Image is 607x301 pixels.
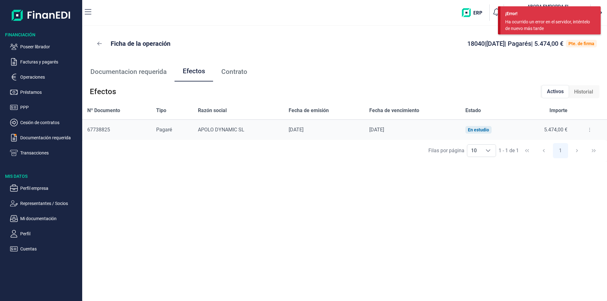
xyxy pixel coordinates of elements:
[20,230,80,238] p: Perfil
[505,10,596,17] div: ¡Error!
[369,107,419,114] span: Fecha de vencimiento
[536,143,551,158] button: Previous Page
[547,88,564,95] span: Activos
[111,39,170,48] p: Ficha de la operación
[289,127,359,133] div: [DATE]
[506,3,588,22] button: ABABORA EMPORDA SL[PERSON_NAME] [PERSON_NAME](B17926098)
[467,40,563,47] span: 18040 | [DATE] | Pagarés | 5.474,00 €
[213,61,255,82] a: Contrato
[90,69,167,75] span: Documentacion requerida
[10,134,80,141] button: Documentación requerida
[369,127,456,133] div: [DATE]
[198,107,227,114] span: Razón social
[10,119,80,126] button: Cesión de contratos
[20,58,80,66] p: Facturas y pagarés
[10,58,80,66] button: Facturas y pagarés
[12,5,71,25] img: Logo de aplicación
[82,61,175,82] a: Documentacion requerida
[519,3,578,9] h3: ABORA EMPORDA SL
[20,134,80,141] p: Documentación requerida
[462,8,487,17] img: erp
[20,200,80,207] p: Representantes / Socios
[20,73,80,81] p: Operaciones
[10,184,80,192] button: Perfil empresa
[20,215,80,222] p: Mi documentación
[221,69,247,75] span: Contrato
[90,87,116,97] span: Efectos
[10,200,80,207] button: Representantes / Socios
[524,127,567,133] div: 5.474,00 €
[10,149,80,157] button: Transacciones
[10,230,80,238] button: Perfil
[553,143,568,158] button: Page 1
[87,107,120,114] span: Nº Documento
[519,143,535,158] button: First Page
[10,104,80,111] button: PPP
[198,127,279,133] div: APOLO DYNAMIC SL
[574,88,593,96] span: Historial
[10,88,80,96] button: Préstamos
[156,127,172,133] span: Pagaré
[156,107,166,114] span: Tipo
[586,143,601,158] button: Last Page
[549,107,567,114] span: Importe
[183,68,205,75] span: Efectos
[20,119,80,126] p: Cesión de contratos
[499,148,519,153] span: 1 - 1 de 1
[175,61,213,82] a: Efectos
[10,73,80,81] button: Operaciones
[569,143,585,158] button: Next Page
[20,88,80,96] p: Préstamos
[568,41,594,46] div: Pte. de firma
[468,127,489,132] div: En estudio
[20,43,80,51] p: Poseer librador
[505,19,591,32] div: Ha ocurrido un error en el servidor, inténtelo de nuevo más tarde
[428,147,464,154] div: Filas por página
[542,85,569,98] div: Activos
[10,215,80,222] button: Mi documentación
[465,107,481,114] span: Estado
[467,145,481,157] span: 10
[20,149,80,157] p: Transacciones
[20,104,80,111] p: PPP
[569,86,598,98] div: Historial
[10,245,80,253] button: Cuentas
[20,184,80,192] p: Perfil empresa
[87,127,110,133] span: 67738825
[10,43,80,51] button: Poseer librador
[289,107,329,114] span: Fecha de emisión
[20,245,80,253] p: Cuentas
[481,145,496,157] div: Choose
